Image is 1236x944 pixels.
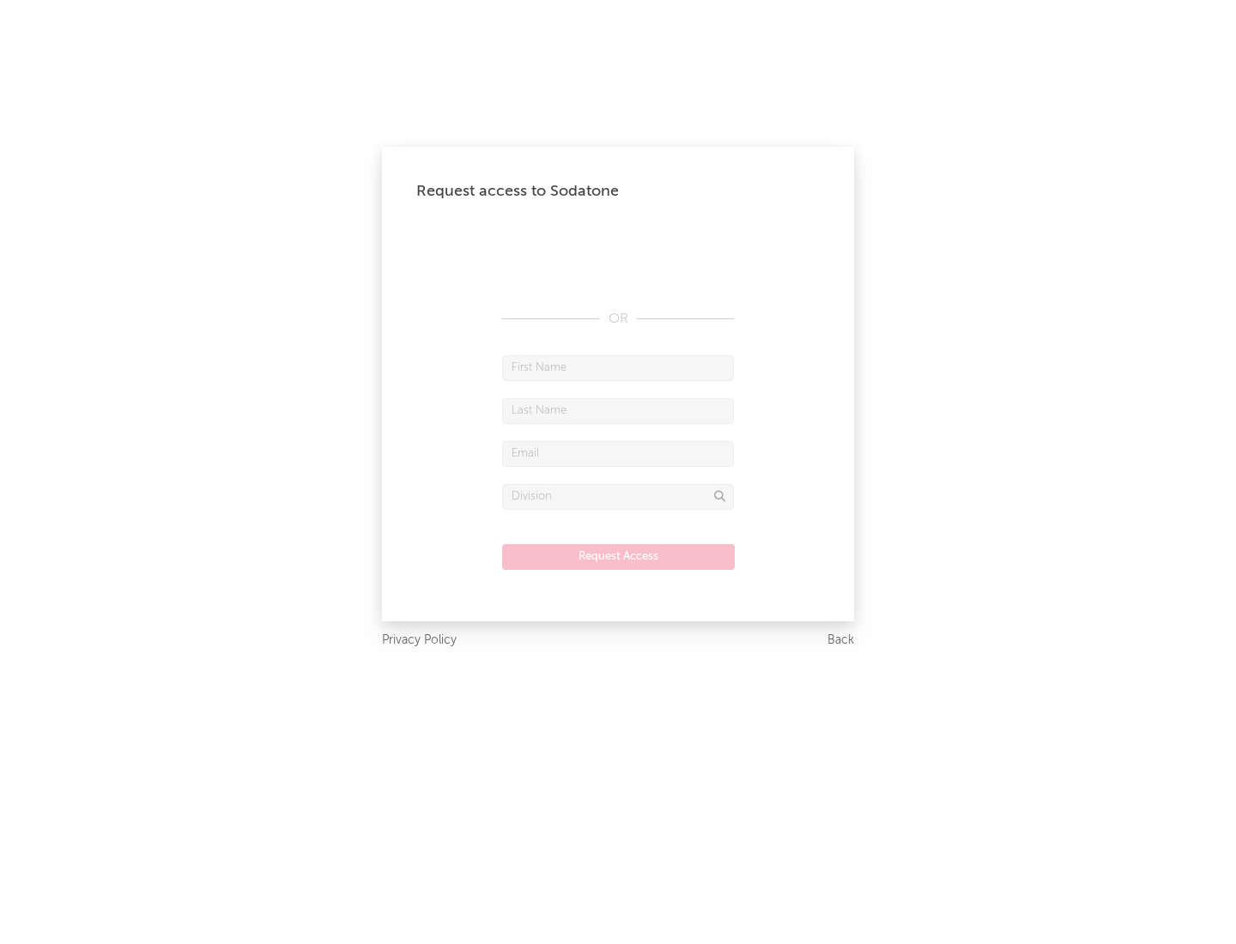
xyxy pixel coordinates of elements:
div: OR [502,309,734,330]
button: Request Access [502,544,735,570]
a: Privacy Policy [382,630,457,651]
input: Division [502,484,734,510]
a: Back [827,630,854,651]
input: First Name [502,355,734,381]
input: Last Name [502,398,734,424]
div: Request access to Sodatone [416,181,820,202]
input: Email [502,441,734,467]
